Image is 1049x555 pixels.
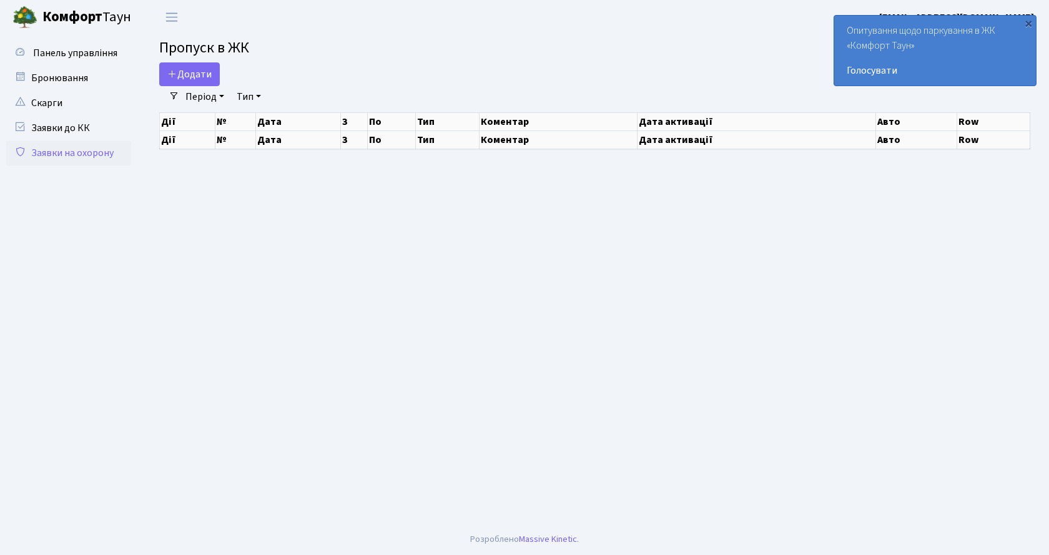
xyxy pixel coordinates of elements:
[6,91,131,115] a: Скарги
[368,130,416,149] th: По
[470,533,579,546] div: Розроблено .
[6,140,131,165] a: Заявки на охорону
[637,130,875,149] th: Дата активації
[876,130,957,149] th: Авто
[180,86,229,107] a: Період
[834,16,1036,86] div: Опитування щодо паркування в ЖК «Комфорт Таун»
[6,115,131,140] a: Заявки до КК
[368,112,416,130] th: По
[879,11,1034,24] b: [EMAIL_ADDRESS][DOMAIN_NAME]
[215,112,256,130] th: №
[42,7,102,27] b: Комфорт
[957,130,1030,149] th: Row
[879,10,1034,25] a: [EMAIL_ADDRESS][DOMAIN_NAME]
[957,112,1030,130] th: Row
[479,112,637,130] th: Коментар
[519,533,577,546] a: Massive Kinetic
[6,66,131,91] a: Бронювання
[215,130,256,149] th: №
[340,112,367,130] th: З
[12,5,37,30] img: logo.png
[340,130,367,149] th: З
[479,130,637,149] th: Коментар
[256,112,341,130] th: Дата
[847,63,1023,78] a: Голосувати
[159,62,220,86] a: Додати
[167,67,212,81] span: Додати
[159,37,249,59] span: Пропуск в ЖК
[416,130,480,149] th: Тип
[876,112,957,130] th: Авто
[33,46,117,60] span: Панель управління
[416,112,480,130] th: Тип
[1022,17,1035,29] div: ×
[232,86,266,107] a: Тип
[160,112,215,130] th: Дії
[6,41,131,66] a: Панель управління
[637,112,875,130] th: Дата активації
[256,130,341,149] th: Дата
[160,130,215,149] th: Дії
[156,7,187,27] button: Переключити навігацію
[42,7,131,28] span: Таун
